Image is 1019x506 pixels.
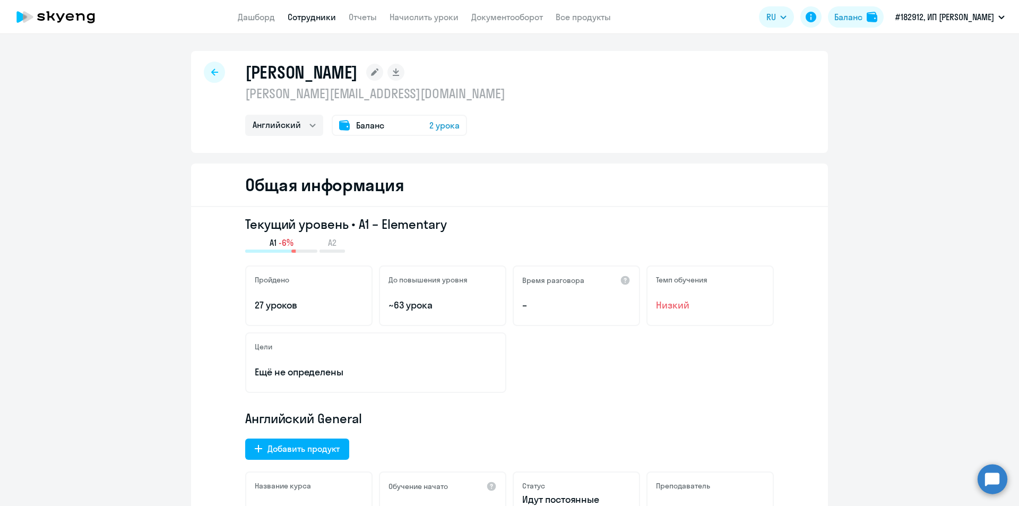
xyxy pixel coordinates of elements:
[245,439,349,460] button: Добавить продукт
[328,237,336,248] span: A2
[390,12,459,22] a: Начислить уроки
[245,62,358,83] h1: [PERSON_NAME]
[522,276,584,285] h5: Время разговора
[238,12,275,22] a: Дашборд
[255,481,311,491] h5: Название курса
[255,275,289,285] h5: Пройдено
[895,11,994,23] p: #182912, ИП [PERSON_NAME]
[759,6,794,28] button: RU
[656,481,710,491] h5: Преподаватель
[522,298,631,312] p: –
[270,237,277,248] span: A1
[429,119,460,132] span: 2 урока
[255,298,363,312] p: 27 уроков
[388,275,468,285] h5: До повышения уровня
[267,442,340,455] div: Добавить продукт
[356,119,384,132] span: Баланс
[890,4,1010,30] button: #182912, ИП [PERSON_NAME]
[656,298,764,312] span: Низкий
[388,482,448,491] h5: Обучение начато
[245,85,505,102] p: [PERSON_NAME][EMAIL_ADDRESS][DOMAIN_NAME]
[255,342,272,351] h5: Цели
[245,410,362,427] span: Английский General
[656,275,707,285] h5: Темп обучения
[522,481,545,491] h5: Статус
[245,216,774,233] h3: Текущий уровень • A1 – Elementary
[245,174,404,195] h2: Общая информация
[867,12,877,22] img: balance
[834,11,862,23] div: Баланс
[255,365,497,379] p: Ещё не определены
[349,12,377,22] a: Отчеты
[471,12,543,22] a: Документооборот
[288,12,336,22] a: Сотрудники
[556,12,611,22] a: Все продукты
[388,298,497,312] p: ~63 урока
[766,11,776,23] span: RU
[828,6,884,28] button: Балансbalance
[279,237,293,248] span: -6%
